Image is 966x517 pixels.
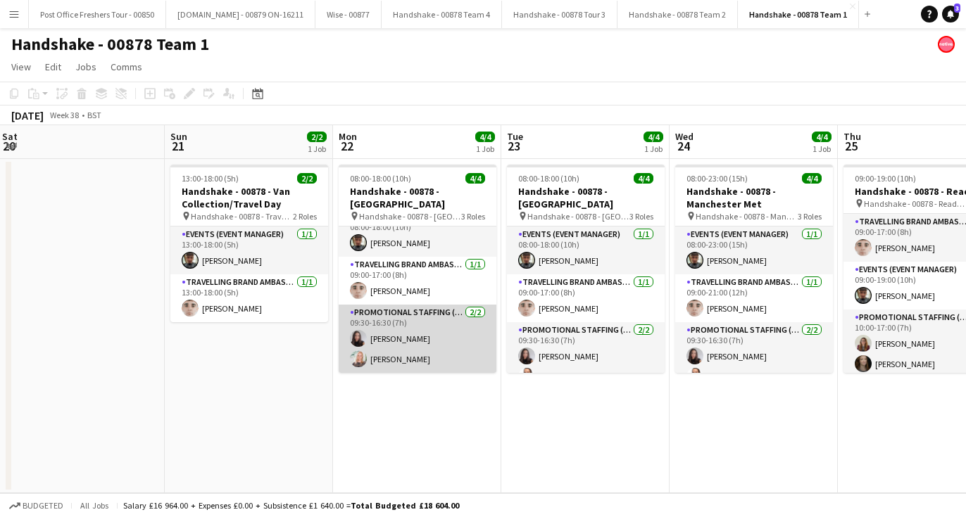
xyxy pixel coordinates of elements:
app-job-card: 08:00-18:00 (10h)4/4Handshake - 00878 - [GEOGRAPHIC_DATA] Handshake - 00878 - [GEOGRAPHIC_DATA]3 ... [507,165,665,373]
span: 4/4 [644,132,663,142]
a: View [6,58,37,76]
span: 2 Roles [293,211,317,222]
a: Edit [39,58,67,76]
span: 25 [841,138,861,154]
span: 4/4 [634,173,653,184]
app-card-role: Travelling Brand Ambassador1/109:00-17:00 (8h)[PERSON_NAME] [507,274,665,322]
app-card-role: Promotional Staffing (Brand Ambassadors)2/209:30-16:30 (7h)[PERSON_NAME][PERSON_NAME] [675,322,833,390]
span: 08:00-18:00 (10h) [350,173,411,184]
button: Budgeted [7,498,65,513]
app-card-role: Promotional Staffing (Brand Ambassadors)2/209:30-16:30 (7h)[PERSON_NAME][PERSON_NAME] [339,305,496,373]
span: Mon [339,130,357,143]
button: Handshake - 00878 Tour 3 [502,1,617,28]
span: Tue [507,130,523,143]
span: Thu [843,130,861,143]
span: 23 [505,138,523,154]
span: Comms [111,60,142,73]
span: 24 [673,138,694,154]
span: 4/4 [465,173,485,184]
button: Wise - 00877 [315,1,382,28]
span: Edit [45,60,61,73]
app-card-role: Travelling Brand Ambassador1/109:00-21:00 (12h)[PERSON_NAME] [675,274,833,322]
span: 3 Roles [629,211,653,222]
span: 21 [168,138,187,154]
h3: Handshake - 00878 - [GEOGRAPHIC_DATA] [507,185,665,210]
span: All jobs [77,500,111,511]
span: 3 Roles [798,211,822,222]
h3: Handshake - 00878 - Van Collection/Travel Day [170,185,328,210]
span: Handshake - 00878 - Reading [864,198,966,209]
app-user-avatar: native Staffing [938,36,955,53]
a: 3 [942,6,959,23]
app-card-role: Events (Event Manager)1/108:00-18:00 (10h)[PERSON_NAME] [507,226,665,274]
a: Comms [105,58,148,76]
div: Salary £16 964.00 + Expenses £0.00 + Subsistence £1 640.00 = [123,500,459,511]
button: Handshake - 00878 Team 4 [382,1,502,28]
app-card-role: Travelling Brand Ambassador1/109:00-17:00 (8h)[PERSON_NAME] [339,257,496,305]
span: 08:00-18:00 (10h) [518,173,579,184]
span: 3 [954,4,960,13]
span: Budgeted [23,501,63,511]
span: 3 Roles [461,211,485,222]
span: 4/4 [802,173,822,184]
span: 2/2 [297,173,317,184]
button: Post Office Freshers Tour - 00850 [29,1,166,28]
button: Handshake - 00878 Team 1 [738,1,859,28]
span: 08:00-23:00 (15h) [686,173,748,184]
app-job-card: 08:00-23:00 (15h)4/4Handshake - 00878 - Manchester Met Handshake - 00878 - Manchester Met3 RolesE... [675,165,833,373]
span: 2/2 [307,132,327,142]
div: BST [87,110,101,120]
span: Week 38 [46,110,82,120]
div: [DATE] [11,108,44,122]
app-job-card: 08:00-18:00 (10h)4/4Handshake - 00878 - [GEOGRAPHIC_DATA] Handshake - 00878 - [GEOGRAPHIC_DATA]3 ... [339,165,496,373]
a: Jobs [70,58,102,76]
span: View [11,60,31,73]
span: 13:00-18:00 (5h) [182,173,239,184]
app-card-role: Travelling Brand Ambassador1/113:00-18:00 (5h)[PERSON_NAME] [170,274,328,322]
span: 4/4 [475,132,495,142]
span: Sun [170,130,187,143]
app-job-card: 13:00-18:00 (5h)2/2Handshake - 00878 - Van Collection/Travel Day Handshake - 00878 - Travel Day2 ... [170,165,328,322]
span: 22 [337,138,357,154]
span: Sat [2,130,18,143]
div: 1 Job [476,143,494,154]
span: Total Budgeted £18 604.00 [351,500,459,511]
span: 4/4 [812,132,832,142]
app-card-role: Events (Event Manager)1/113:00-18:00 (5h)[PERSON_NAME] [170,226,328,274]
span: Handshake - 00878 - [GEOGRAPHIC_DATA] [527,211,629,222]
span: Wed [675,130,694,143]
app-card-role: Promotional Staffing (Brand Ambassadors)2/209:30-16:30 (7h)[PERSON_NAME][PERSON_NAME] [507,322,665,390]
span: Handshake - 00878 - [GEOGRAPHIC_DATA] [359,211,461,222]
h3: Handshake - 00878 - Manchester Met [675,185,833,210]
h3: Handshake - 00878 - [GEOGRAPHIC_DATA] [339,185,496,210]
div: 1 Job [308,143,326,154]
button: [DOMAIN_NAME] - 00879 ON-16211 [166,1,315,28]
app-card-role: Events (Event Manager)1/108:00-18:00 (10h)[PERSON_NAME] [339,209,496,257]
div: 1 Job [813,143,831,154]
app-card-role: Events (Event Manager)1/108:00-23:00 (15h)[PERSON_NAME] [675,226,833,274]
h1: Handshake - 00878 Team 1 [11,34,209,55]
span: Jobs [75,60,96,73]
button: Handshake - 00878 Team 2 [617,1,738,28]
span: Handshake - 00878 - Manchester Met [696,211,798,222]
span: Handshake - 00878 - Travel Day [191,211,293,222]
span: 09:00-19:00 (10h) [855,173,916,184]
div: 1 Job [644,143,663,154]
